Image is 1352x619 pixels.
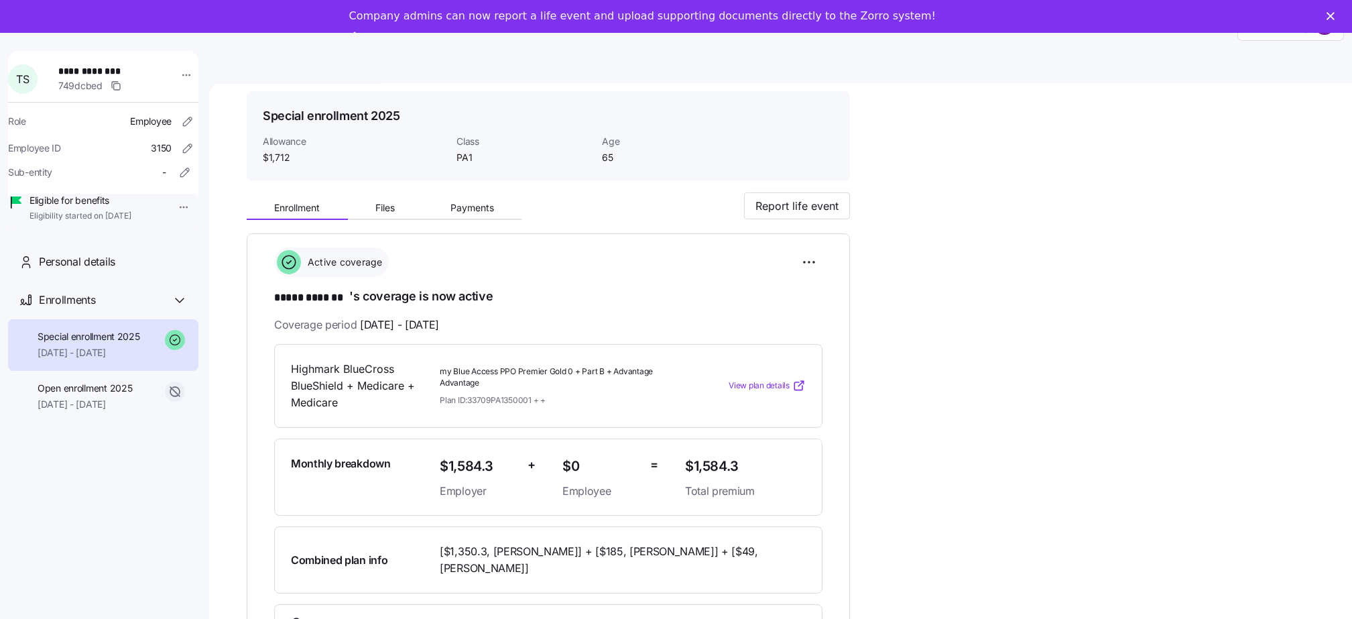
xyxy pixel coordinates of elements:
[291,361,429,410] span: Highmark BlueCross BlueShield + Medicare + Medicare
[151,142,172,155] span: 3150
[602,151,737,164] span: 65
[360,317,439,333] span: [DATE] - [DATE]
[130,115,172,128] span: Employee
[263,151,446,164] span: $1,712
[16,74,29,85] span: T S
[562,483,639,500] span: Employee
[685,455,806,477] span: $1,584.3
[274,203,320,213] span: Enrollment
[562,455,639,477] span: $0
[729,380,790,392] span: View plan details
[274,317,439,333] span: Coverage period
[263,135,446,148] span: Allowance
[528,455,536,475] span: +
[8,115,26,128] span: Role
[162,166,166,179] span: -
[38,346,140,359] span: [DATE] - [DATE]
[304,256,383,269] span: Active coverage
[744,192,850,219] button: Report life event
[440,455,517,477] span: $1,584.3
[755,198,839,214] span: Report life event
[58,79,103,93] span: 749dcbed
[1327,12,1340,20] div: Close
[29,211,131,222] span: Eligibility started on [DATE]
[375,203,395,213] span: Files
[685,483,806,500] span: Total premium
[291,552,387,569] span: Combined plan info
[39,292,95,308] span: Enrollments
[650,455,658,475] span: =
[291,455,391,472] span: Monthly breakdown
[602,135,737,148] span: Age
[729,379,806,392] a: View plan details
[440,543,780,577] span: [$1,350.3, [PERSON_NAME]] + [$185, [PERSON_NAME]] + [$49, [PERSON_NAME]]
[456,135,591,148] span: Class
[349,31,433,46] a: Take a tour
[349,9,936,23] div: Company admins can now report a life event and upload supporting documents directly to the Zorro ...
[274,288,822,306] h1: 's coverage is now active
[450,203,494,213] span: Payments
[8,142,61,155] span: Employee ID
[38,330,140,343] span: Special enrollment 2025
[8,166,52,179] span: Sub-entity
[263,107,400,124] h1: Special enrollment 2025
[29,194,131,207] span: Eligible for benefits
[456,151,591,164] span: PA1
[39,254,115,270] span: Personal details
[38,382,132,395] span: Open enrollment 2025
[38,398,132,411] span: [DATE] - [DATE]
[440,366,674,389] span: my Blue Access PPO Premier Gold 0 + Part B + Advantage Advantage
[440,483,517,500] span: Employer
[440,394,546,406] span: Plan ID: 33709PA1350001 + +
